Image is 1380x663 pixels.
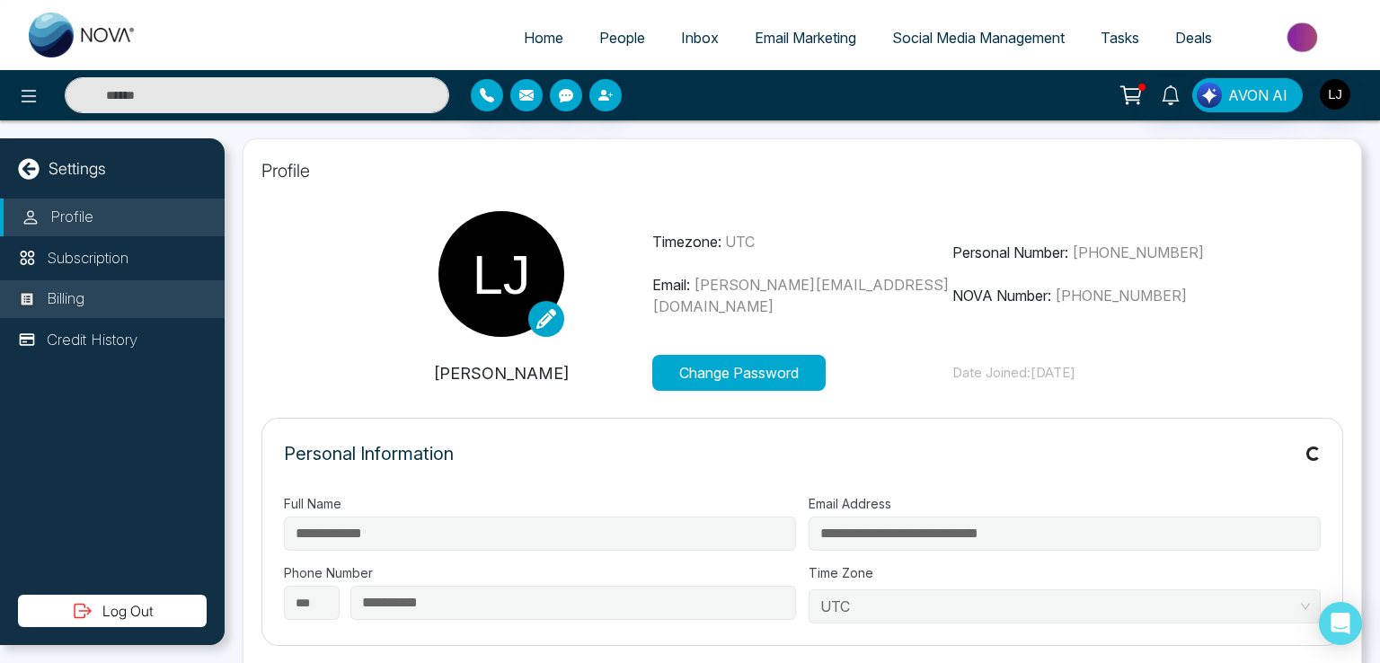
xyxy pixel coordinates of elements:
span: Inbox [681,29,719,47]
a: Inbox [663,21,737,55]
button: Log Out [18,595,207,627]
a: Social Media Management [874,21,1083,55]
p: Profile [261,157,1343,184]
img: Nova CRM Logo [29,13,137,57]
img: Lead Flow [1197,83,1222,108]
p: Settings [49,156,106,181]
label: Email Address [809,494,1321,513]
span: UTC [725,233,755,251]
button: AVON AI [1192,78,1303,112]
span: [PHONE_NUMBER] [1055,287,1187,305]
p: Email: [652,274,953,317]
p: [PERSON_NAME] [351,361,652,385]
a: Email Marketing [737,21,874,55]
a: Home [506,21,581,55]
span: People [599,29,645,47]
span: Tasks [1101,29,1139,47]
label: Phone Number [284,563,796,582]
a: Tasks [1083,21,1157,55]
label: Full Name [284,494,796,513]
a: People [581,21,663,55]
p: Date Joined: [DATE] [952,363,1253,384]
span: [PHONE_NUMBER] [1072,243,1204,261]
p: Profile [50,206,93,229]
p: Personal Information [284,440,454,467]
p: Timezone: [652,231,953,252]
span: Deals [1175,29,1212,47]
p: Billing [47,287,84,311]
img: User Avatar [1320,79,1350,110]
button: Change Password [652,355,826,391]
p: Personal Number: [952,242,1253,263]
span: UTC [820,593,1309,620]
span: AVON AI [1228,84,1287,106]
span: Home [524,29,563,47]
span: Social Media Management [892,29,1065,47]
img: Market-place.gif [1239,17,1369,57]
a: Deals [1157,21,1230,55]
p: Subscription [47,247,128,270]
label: Time Zone [809,563,1321,582]
p: NOVA Number: [952,285,1253,306]
div: Open Intercom Messenger [1319,602,1362,645]
p: Credit History [47,329,137,352]
span: Email Marketing [755,29,856,47]
span: [PERSON_NAME][EMAIL_ADDRESS][DOMAIN_NAME] [652,276,949,315]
